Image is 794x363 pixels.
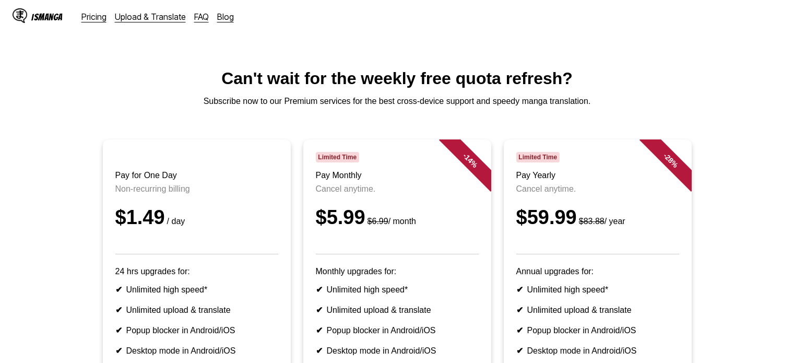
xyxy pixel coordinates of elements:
p: Non-recurring billing [115,184,278,194]
span: Limited Time [316,152,359,162]
b: ✔ [516,346,523,355]
li: Unlimited high speed* [316,285,479,295]
div: IsManga [31,12,63,22]
b: ✔ [115,285,122,294]
li: Unlimited high speed* [115,285,278,295]
div: - 14 % [439,129,501,192]
li: Popup blocker in Android/iOS [516,325,679,335]
p: 24 hrs upgrades for: [115,267,278,276]
img: IsManga Logo [13,8,27,23]
div: - 28 % [639,129,702,192]
h3: Pay Yearly [516,171,679,180]
b: ✔ [316,285,323,294]
a: Upload & Translate [115,11,186,22]
li: Desktop mode in Android/iOS [115,346,278,356]
a: IsManga LogoIsManga [13,8,81,25]
small: / month [365,217,416,226]
div: $1.49 [115,206,278,229]
li: Popup blocker in Android/iOS [316,325,479,335]
a: Pricing [81,11,106,22]
a: Blog [217,11,234,22]
h1: Can't wait for the weekly free quota refresh? [8,69,786,88]
b: ✔ [316,306,323,314]
b: ✔ [115,306,122,314]
h3: Pay Monthly [316,171,479,180]
small: / year [577,217,625,226]
s: $6.99 [368,217,388,226]
b: ✔ [316,326,323,335]
p: Annual upgrades for: [516,267,679,276]
h3: Pay for One Day [115,171,278,180]
p: Cancel anytime. [316,184,479,194]
li: Unlimited high speed* [516,285,679,295]
li: Desktop mode in Android/iOS [516,346,679,356]
li: Unlimited upload & translate [316,305,479,315]
b: ✔ [516,285,523,294]
b: ✔ [115,326,122,335]
s: $83.88 [579,217,605,226]
div: $59.99 [516,206,679,229]
b: ✔ [115,346,122,355]
li: Popup blocker in Android/iOS [115,325,278,335]
li: Unlimited upload & translate [115,305,278,315]
b: ✔ [316,346,323,355]
b: ✔ [516,306,523,314]
li: Desktop mode in Android/iOS [316,346,479,356]
b: ✔ [516,326,523,335]
small: / day [165,217,185,226]
li: Unlimited upload & translate [516,305,679,315]
div: $5.99 [316,206,479,229]
p: Cancel anytime. [516,184,679,194]
a: FAQ [194,11,209,22]
p: Monthly upgrades for: [316,267,479,276]
p: Subscribe now to our Premium services for the best cross-device support and speedy manga translat... [8,97,786,106]
span: Limited Time [516,152,560,162]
